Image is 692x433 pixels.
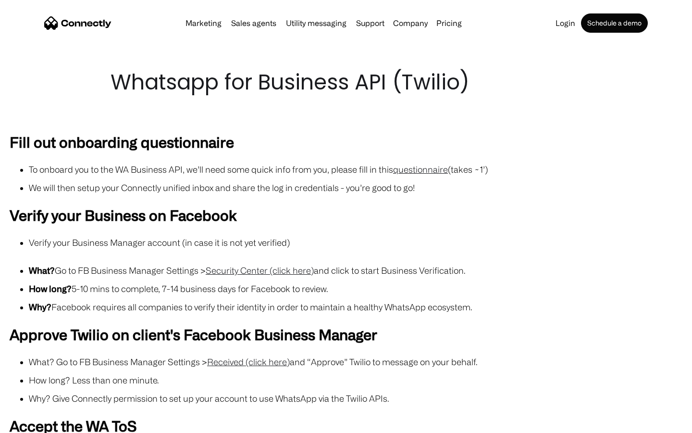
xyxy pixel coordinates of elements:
li: What? Go to FB Business Manager Settings > and “Approve” Twilio to message on your behalf. [29,355,682,369]
a: home [44,16,111,30]
a: Security Center (click here) [206,266,314,275]
li: Verify your Business Manager account (in case it is not yet verified) [29,236,682,249]
ul: Language list [19,416,58,430]
li: Go to FB Business Manager Settings > and click to start Business Verification. [29,264,682,277]
a: Support [352,19,388,27]
strong: What? [29,266,55,275]
li: 5-10 mins to complete, 7-14 business days for Facebook to review. [29,282,682,295]
a: questionnaire [393,165,448,174]
a: Sales agents [227,19,280,27]
h1: Whatsapp for Business API (Twilio) [111,67,581,97]
strong: Why? [29,302,51,312]
li: How long? Less than one minute. [29,373,682,387]
li: Facebook requires all companies to verify their identity in order to maintain a healthy WhatsApp ... [29,300,682,314]
strong: How long? [29,284,72,293]
li: To onboard you to the WA Business API, we’ll need some quick info from you, please fill in this (... [29,163,682,176]
a: Received (click here) [207,357,290,367]
div: Company [390,16,431,30]
a: Schedule a demo [581,13,648,33]
a: Utility messaging [282,19,350,27]
a: Pricing [432,19,466,27]
a: Login [552,19,579,27]
strong: Fill out onboarding questionnaire [10,134,234,150]
li: Why? Give Connectly permission to set up your account to use WhatsApp via the Twilio APIs. [29,392,682,405]
div: Company [393,16,428,30]
strong: Verify your Business on Facebook [10,207,237,223]
a: Marketing [182,19,225,27]
aside: Language selected: English [10,416,58,430]
strong: Approve Twilio on client's Facebook Business Manager [10,326,377,343]
li: We will then setup your Connectly unified inbox and share the log in credentials - you’re good to... [29,181,682,194]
